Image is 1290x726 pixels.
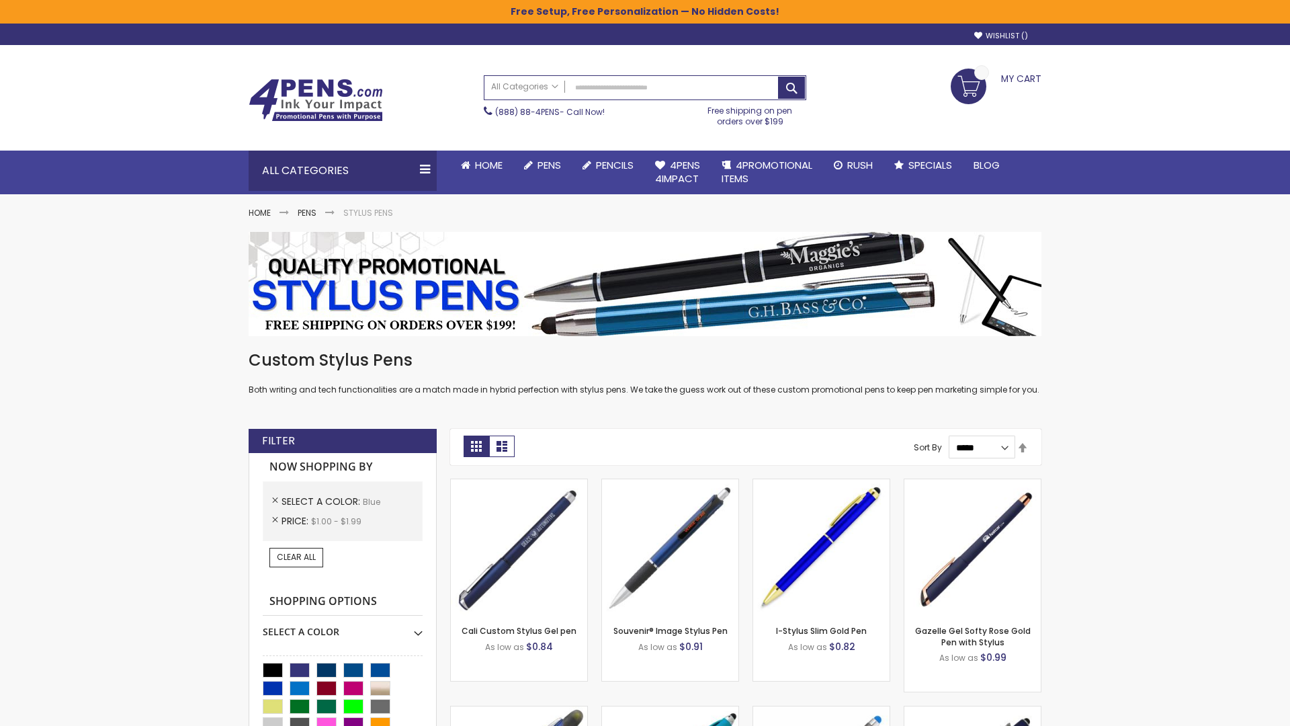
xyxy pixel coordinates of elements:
[788,641,827,653] span: As low as
[282,514,311,528] span: Price
[526,640,553,653] span: $0.84
[904,479,1041,490] a: Gazelle Gel Softy Rose Gold Pen with Stylus-Blue
[753,479,890,490] a: I-Stylus Slim Gold-Blue
[475,158,503,172] span: Home
[249,207,271,218] a: Home
[462,625,576,637] a: Cali Custom Stylus Gel pen
[711,151,823,194] a: 4PROMOTIONALITEMS
[823,151,884,180] a: Rush
[495,106,605,118] span: - Call Now!
[451,706,587,717] a: Souvenir® Jalan Highlighter Stylus Pen Combo-Blue
[485,641,524,653] span: As low as
[451,479,587,616] img: Cali Custom Stylus Gel pen-Blue
[679,640,703,653] span: $0.91
[638,641,677,653] span: As low as
[363,496,380,508] span: Blue
[249,232,1041,336] img: Stylus Pens
[914,442,942,453] label: Sort By
[980,651,1006,664] span: $0.99
[915,625,1031,647] a: Gazelle Gel Softy Rose Gold Pen with Stylus
[269,548,323,567] a: Clear All
[277,551,316,563] span: Clear All
[939,652,978,663] span: As low as
[249,79,383,122] img: 4Pens Custom Pens and Promotional Products
[602,479,738,490] a: Souvenir® Image Stylus Pen-Blue
[249,350,1041,396] div: Both writing and tech functionalities are a match made in hybrid perfection with stylus pens. We ...
[908,158,952,172] span: Specials
[776,625,867,637] a: I-Stylus Slim Gold Pen
[974,158,1000,172] span: Blog
[602,479,738,616] img: Souvenir® Image Stylus Pen-Blue
[263,616,423,639] div: Select A Color
[829,640,855,653] span: $0.82
[450,151,513,180] a: Home
[484,76,565,98] a: All Categories
[263,453,423,481] strong: Now Shopping by
[537,158,561,172] span: Pens
[904,479,1041,616] img: Gazelle Gel Softy Rose Gold Pen with Stylus-Blue
[884,151,963,180] a: Specials
[263,588,423,616] strong: Shopping Options
[298,207,316,218] a: Pens
[572,151,644,180] a: Pencils
[451,479,587,490] a: Cali Custom Stylus Gel pen-Blue
[262,434,295,448] strong: Filter
[847,158,873,172] span: Rush
[613,625,728,637] a: Souvenir® Image Stylus Pen
[694,100,807,127] div: Free shipping on pen orders over $199
[491,81,558,92] span: All Categories
[596,158,634,172] span: Pencils
[753,479,890,616] img: I-Stylus Slim Gold-Blue
[602,706,738,717] a: Neon Stylus Highlighter-Pen Combo-Blue
[753,706,890,717] a: Islander Softy Gel with Stylus - ColorJet Imprint-Blue
[464,436,489,457] strong: Grid
[249,350,1041,371] h1: Custom Stylus Pens
[282,495,363,508] span: Select A Color
[513,151,572,180] a: Pens
[495,106,560,118] a: (888) 88-4PENS
[904,706,1041,717] a: Custom Soft Touch® Metal Pens with Stylus-Blue
[249,151,437,191] div: All Categories
[963,151,1010,180] a: Blog
[343,207,393,218] strong: Stylus Pens
[644,151,711,194] a: 4Pens4impact
[722,158,812,186] span: 4PROMOTIONAL ITEMS
[311,516,361,527] span: $1.00 - $1.99
[974,31,1028,41] a: Wishlist
[655,158,700,186] span: 4Pens 4impact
